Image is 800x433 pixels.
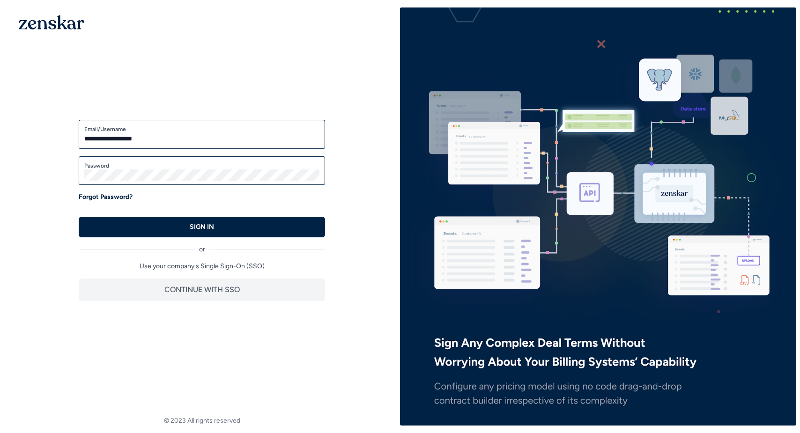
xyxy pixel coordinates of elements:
[190,222,214,232] p: SIGN IN
[4,416,400,426] footer: © 2023 All rights reserved
[79,262,325,271] p: Use your company's Single Sign-On (SSO)
[79,279,325,301] button: CONTINUE WITH SSO
[79,237,325,254] div: or
[84,125,319,133] label: Email/Username
[84,162,319,169] label: Password
[79,217,325,237] button: SIGN IN
[79,192,133,202] a: Forgot Password?
[19,15,84,29] img: 1OGAJ2xQqyY4LXKgY66KYq0eOWRCkrZdAb3gUhuVAqdWPZE9SRJmCz+oDMSn4zDLXe31Ii730ItAGKgCKgCCgCikA4Av8PJUP...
